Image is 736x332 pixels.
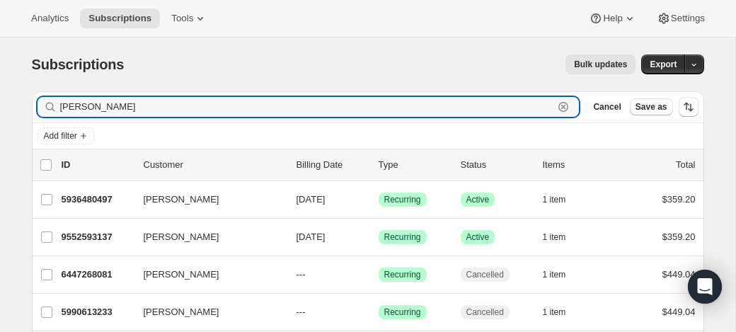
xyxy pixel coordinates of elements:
[543,231,566,243] span: 1 item
[44,130,77,142] span: Add filter
[62,305,132,319] p: 5990613233
[62,230,132,244] p: 9552593137
[662,231,696,242] span: $359.20
[297,194,326,205] span: [DATE]
[62,302,696,322] div: 5990613233[PERSON_NAME]---SuccessRecurringCancelled1 item$449.04
[144,158,285,172] p: Customer
[671,13,705,24] span: Settings
[593,101,621,113] span: Cancel
[62,268,132,282] p: 6447268081
[297,269,306,280] span: ---
[466,194,490,205] span: Active
[163,8,216,28] button: Tools
[543,194,566,205] span: 1 item
[135,226,277,248] button: [PERSON_NAME]
[23,8,77,28] button: Analytics
[648,8,713,28] button: Settings
[662,307,696,317] span: $449.04
[688,270,722,304] div: Open Intercom Messenger
[31,13,69,24] span: Analytics
[662,269,696,280] span: $449.04
[135,301,277,324] button: [PERSON_NAME]
[543,302,582,322] button: 1 item
[587,98,626,115] button: Cancel
[543,227,582,247] button: 1 item
[574,59,627,70] span: Bulk updates
[62,227,696,247] div: 9552593137[PERSON_NAME][DATE]SuccessRecurringSuccessActive1 item$359.20
[135,188,277,211] button: [PERSON_NAME]
[466,307,504,318] span: Cancelled
[679,97,698,117] button: Sort the results
[379,158,449,172] div: Type
[60,97,554,117] input: Filter subscribers
[461,158,531,172] p: Status
[62,193,132,207] p: 5936480497
[144,305,219,319] span: [PERSON_NAME]
[466,269,504,280] span: Cancelled
[556,100,570,114] button: Clear
[62,190,696,210] div: 5936480497[PERSON_NAME][DATE]SuccessRecurringSuccessActive1 item$359.20
[135,263,277,286] button: [PERSON_NAME]
[297,158,367,172] p: Billing Date
[543,269,566,280] span: 1 item
[297,231,326,242] span: [DATE]
[641,55,685,74] button: Export
[580,8,645,28] button: Help
[543,307,566,318] span: 1 item
[384,269,421,280] span: Recurring
[662,194,696,205] span: $359.20
[297,307,306,317] span: ---
[144,230,219,244] span: [PERSON_NAME]
[384,307,421,318] span: Recurring
[650,59,677,70] span: Export
[144,193,219,207] span: [PERSON_NAME]
[676,158,695,172] p: Total
[630,98,673,115] button: Save as
[62,158,132,172] p: ID
[88,13,151,24] span: Subscriptions
[384,194,421,205] span: Recurring
[62,265,696,285] div: 6447268081[PERSON_NAME]---SuccessRecurringCancelled1 item$449.04
[543,158,614,172] div: Items
[466,231,490,243] span: Active
[543,190,582,210] button: 1 item
[603,13,622,24] span: Help
[384,231,421,243] span: Recurring
[171,13,193,24] span: Tools
[80,8,160,28] button: Subscriptions
[144,268,219,282] span: [PERSON_NAME]
[62,158,696,172] div: IDCustomerBilling DateTypeStatusItemsTotal
[565,55,636,74] button: Bulk updates
[543,265,582,285] button: 1 item
[32,57,125,72] span: Subscriptions
[636,101,667,113] span: Save as
[38,127,94,144] button: Add filter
